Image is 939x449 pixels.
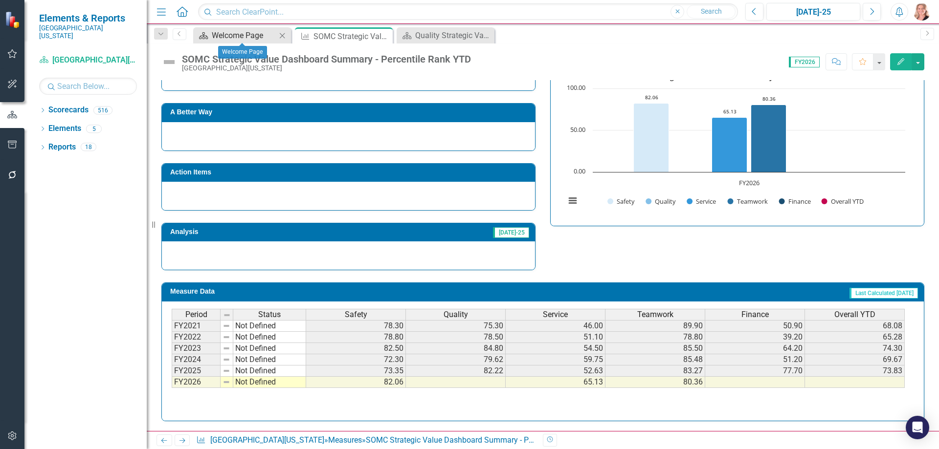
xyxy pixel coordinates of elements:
[172,343,221,354] td: FY2023
[607,197,635,206] button: Show Safety
[766,3,860,21] button: [DATE]-25
[223,367,230,375] img: 8DAGhfEEPCf229AAAAAElFTkSuQmCC
[506,320,605,332] td: 46.00
[223,333,230,341] img: 8DAGhfEEPCf229AAAAAElFTkSuQmCC
[506,343,605,354] td: 54.50
[233,365,306,377] td: Not Defined
[506,332,605,343] td: 51.10
[196,29,276,42] a: Welcome Page
[687,197,716,206] button: Show Service
[634,104,669,172] path: FY2026, 82.06. Safety.
[770,6,857,18] div: [DATE]-25
[172,354,221,365] td: FY2024
[701,7,722,15] span: Search
[223,356,230,363] img: 8DAGhfEEPCf229AAAAAElFTkSuQmCC
[223,344,230,352] img: 8DAGhfEEPCf229AAAAAElFTkSuQmCC
[48,142,76,153] a: Reports
[805,332,905,343] td: 65.28
[728,197,768,206] button: Show Teamwork
[306,320,406,332] td: 78.30
[705,365,805,377] td: 77.70
[196,435,536,446] div: » »
[233,343,306,354] td: Not Defined
[306,354,406,365] td: 72.30
[39,12,137,24] span: Elements & Reports
[93,106,112,114] div: 516
[313,30,390,43] div: SOMC Strategic Value Dashboard Summary - Percentile Rank YTD
[48,123,81,134] a: Elements
[172,320,221,332] td: FY2021
[637,310,673,319] span: Teamwork
[233,320,306,332] td: Not Defined
[805,354,905,365] td: 69.67
[86,125,102,133] div: 5
[161,54,177,70] img: Not Defined
[789,57,820,67] span: FY2026
[605,332,705,343] td: 78.80
[170,228,325,235] h3: Analysis
[567,83,585,92] text: 100.00
[233,377,306,388] td: Not Defined
[605,354,705,365] td: 85.48
[543,310,568,319] span: Service
[906,416,929,439] div: Open Intercom Messenger
[172,377,221,388] td: FY2026
[345,310,367,319] span: Safety
[506,365,605,377] td: 52.63
[687,5,736,19] button: Search
[712,118,747,172] path: FY2026, 65.13. Service.
[406,320,506,332] td: 75.30
[913,3,931,21] img: Tiffany LaCoste
[406,365,506,377] td: 82.22
[751,105,786,172] g: Teamwork, bar series 4 of 6 with 1 bar.
[306,343,406,354] td: 82.50
[712,118,747,172] g: Service, bar series 3 of 6 with 1 bar.
[399,29,492,42] a: Quality Strategic Value Dashboard
[198,3,738,21] input: Search ClearPoint...
[233,332,306,343] td: Not Defined
[306,365,406,377] td: 73.35
[834,310,875,319] span: Overall YTD
[605,343,705,354] td: 85.50
[560,69,914,216] div: SOMC Strategic Value Dashboard Summary-Percentile Rank YTD. Highcharts interactive chart.
[81,143,96,151] div: 18
[751,105,786,172] path: FY2026, 80.36. Teamwork.
[605,377,705,388] td: 80.36
[39,24,137,40] small: [GEOGRAPHIC_DATA][US_STATE]
[705,343,805,354] td: 64.20
[328,435,362,445] a: Measures
[210,435,324,445] a: [GEOGRAPHIC_DATA][US_STATE]
[739,178,760,187] text: FY2026
[705,354,805,365] td: 51.20
[172,332,221,343] td: FY2022
[415,29,492,42] div: Quality Strategic Value Dashboard
[306,332,406,343] td: 78.80
[182,54,471,64] div: SOMC Strategic Value Dashboard Summary - Percentile Rank YTD
[723,108,737,115] text: 65.13
[233,354,306,365] td: Not Defined
[560,69,910,216] svg: Interactive chart
[223,378,230,386] img: 8DAGhfEEPCf229AAAAAElFTkSuQmCC
[444,310,468,319] span: Quality
[212,29,276,42] div: Welcome Page
[406,343,506,354] td: 84.80
[223,322,230,330] img: 8DAGhfEEPCf229AAAAAElFTkSuQmCC
[646,197,676,206] button: Show Quality
[634,104,669,172] g: Safety, bar series 1 of 6 with 1 bar.
[39,78,137,95] input: Search Below...
[506,354,605,365] td: 59.75
[506,377,605,388] td: 65.13
[805,320,905,332] td: 68.08
[406,354,506,365] td: 79.62
[570,125,585,134] text: 50.00
[258,310,281,319] span: Status
[645,94,658,101] text: 82.06
[574,167,585,175] text: 0.00
[170,169,530,176] h3: Action Items
[5,11,22,28] img: ClearPoint Strategy
[805,343,905,354] td: 74.30
[39,55,137,66] a: [GEOGRAPHIC_DATA][US_STATE]
[223,311,231,319] img: 8DAGhfEEPCf229AAAAAElFTkSuQmCC
[170,288,463,295] h3: Measure Data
